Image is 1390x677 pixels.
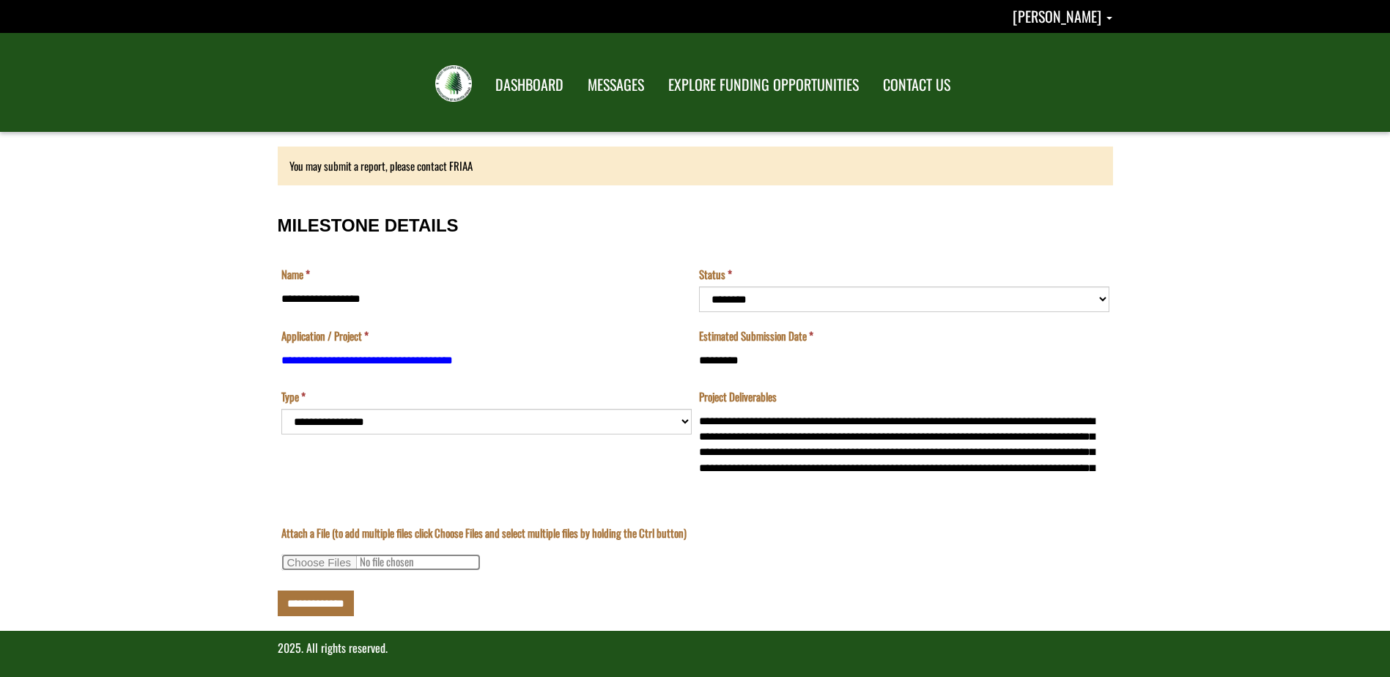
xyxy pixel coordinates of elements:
a: DASHBOARD [484,67,574,103]
nav: Main Navigation [482,62,961,103]
img: FRIAA Submissions Portal [435,65,472,102]
label: Name [281,267,310,282]
fieldset: MILESTONE DETAILS [278,201,1113,496]
label: Status [699,267,732,282]
p: 2025 [278,640,1113,656]
label: Type [281,389,306,404]
h3: MILESTONE DETAILS [278,216,1113,235]
input: Attach a File (to add multiple files click Choose Files and select multiple files by holding the ... [281,554,481,571]
label: Attach a File (to add multiple files click Choose Files and select multiple files by holding the ... [281,525,687,541]
input: Name [281,286,692,312]
a: CONTACT US [872,67,961,103]
label: Application / Project [281,328,369,344]
input: Application / Project is a required field. [281,347,692,373]
a: Nicole Marburg [1013,5,1112,27]
div: You may submit a report, please contact FRIAA [278,147,1113,185]
span: . All rights reserved. [301,639,388,656]
label: Estimated Submission Date [699,328,813,344]
a: EXPLORE FUNDING OPPORTUNITIES [657,67,870,103]
label: Project Deliverables [699,389,777,404]
span: [PERSON_NAME] [1013,5,1101,27]
textarea: Project Deliverables [699,409,1109,481]
div: Milestone Details [278,201,1113,616]
a: MESSAGES [577,67,655,103]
